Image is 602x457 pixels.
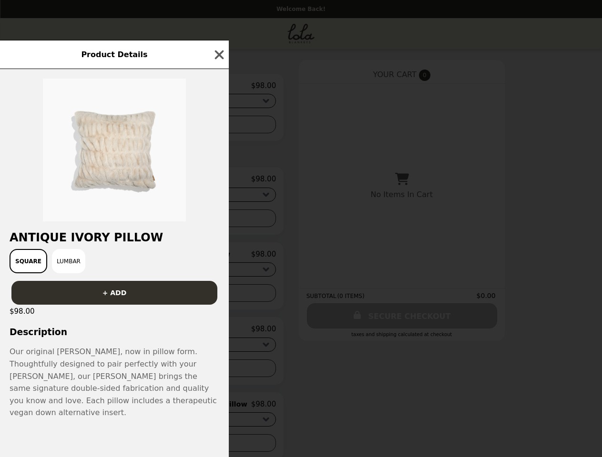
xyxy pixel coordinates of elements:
img: Square [43,79,186,221]
button: Square [10,249,47,273]
button: + ADD [11,281,217,305]
span: Product Details [81,50,147,59]
button: Lumbar [52,249,85,273]
span: Our original [PERSON_NAME], now in pillow form. Thoughtfully designed to pair perfectly with your... [10,347,217,417]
